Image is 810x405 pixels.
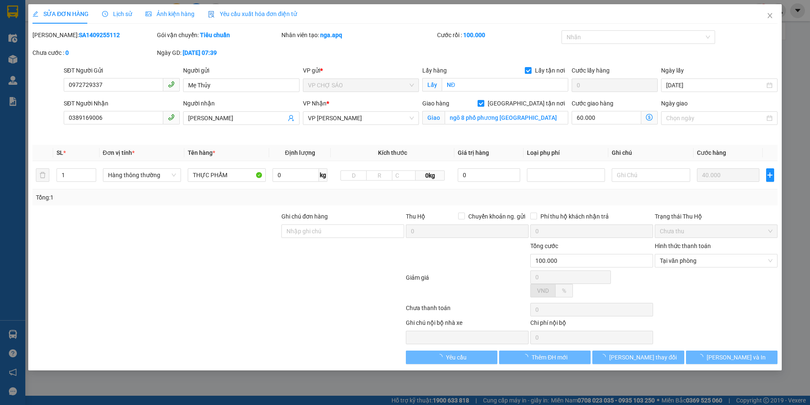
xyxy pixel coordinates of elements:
[660,225,772,238] span: Chưa thu
[465,212,529,221] span: Chuyển khoản ng. gửi
[572,111,641,124] input: Cước giao hàng
[660,254,772,267] span: Tại văn phòng
[36,168,49,182] button: delete
[416,170,444,181] span: 0kg
[572,78,658,92] input: Cước lấy hàng
[32,11,89,17] span: SỬA ĐƠN HÀNG
[530,243,558,249] span: Tổng cước
[530,318,653,331] div: Chi phí nội bộ
[146,11,194,17] span: Ảnh kiện hàng
[103,149,135,156] span: Đơn vị tính
[157,30,280,40] div: Gói vận chuyển:
[445,111,568,124] input: Giao tận nơi
[524,145,608,161] th: Loại phụ phí
[392,170,416,181] input: C
[188,168,266,182] input: VD: Bàn, Ghế
[303,100,327,107] span: VP Nhận
[57,149,63,156] span: SL
[378,149,407,156] span: Kích thước
[281,30,435,40] div: Nhân viên tạo:
[21,7,82,34] strong: CHUYỂN PHÁT NHANH AN PHÚ QUÝ
[537,212,612,221] span: Phí thu hộ khách nhận trả
[36,193,313,202] div: Tổng: 1
[64,99,180,108] div: SĐT Người Nhận
[20,36,83,65] span: [GEOGRAPHIC_DATA], [GEOGRAPHIC_DATA] ↔ [GEOGRAPHIC_DATA]
[522,354,532,360] span: loading
[655,212,778,221] div: Trạng thái Thu Hộ
[168,114,175,121] span: phone
[686,351,778,364] button: [PERSON_NAME] và In
[697,168,760,182] input: 0
[422,111,445,124] span: Giao
[188,149,215,156] span: Tên hàng
[32,30,155,40] div: [PERSON_NAME]:
[572,67,610,74] label: Cước lấy hàng
[183,49,217,56] b: [DATE] 07:39
[666,113,764,123] input: Ngày giao
[281,213,328,220] label: Ghi chú đơn hàng
[707,353,766,362] span: [PERSON_NAME] và In
[183,66,299,75] div: Người gửi
[767,172,774,178] span: plus
[437,354,446,360] span: loading
[366,170,392,181] input: R
[340,170,367,181] input: D
[281,224,404,238] input: Ghi chú đơn hàng
[285,149,315,156] span: Định lượng
[102,11,108,17] span: clock-circle
[666,81,764,90] input: Ngày lấy
[422,100,449,107] span: Giao hàng
[200,32,230,38] b: Tiêu chuẩn
[766,168,774,182] button: plus
[32,48,155,57] div: Chưa cước :
[697,149,726,156] span: Cước hàng
[442,78,568,92] input: Lấy tận nơi
[183,99,299,108] div: Người nhận
[108,169,176,181] span: Hàng thông thường
[32,11,38,17] span: edit
[767,12,773,19] span: close
[758,4,782,28] button: Close
[422,78,442,92] span: Lấy
[64,66,180,75] div: SĐT Người Gửi
[157,48,280,57] div: Ngày GD:
[484,99,568,108] span: [GEOGRAPHIC_DATA] tận nơi
[600,354,609,360] span: loading
[308,112,414,124] span: VP NGỌC HỒI
[592,351,684,364] button: [PERSON_NAME] thay đổi
[446,353,467,362] span: Yêu cầu
[406,213,425,220] span: Thu Hộ
[661,67,684,74] label: Ngày lấy
[288,115,294,121] span: user-add
[406,351,497,364] button: Yêu cầu
[405,303,529,318] div: Chưa thanh toán
[208,11,297,17] span: Yêu cầu xuất hóa đơn điện tử
[537,287,549,294] span: VND
[422,67,447,74] span: Lấy hàng
[646,114,653,121] span: dollar-circle
[168,81,175,88] span: phone
[437,30,560,40] div: Cước rồi :
[458,149,489,156] span: Giá trị hàng
[612,168,690,182] input: Ghi Chú
[608,145,693,161] th: Ghi chú
[697,354,707,360] span: loading
[4,46,18,87] img: logo
[562,287,566,294] span: %
[146,11,151,17] span: picture
[308,79,414,92] span: VP CHỢ SÁO
[405,273,529,301] div: Giảm giá
[572,100,613,107] label: Cước giao hàng
[208,11,215,18] img: icon
[499,351,591,364] button: Thêm ĐH mới
[303,66,419,75] div: VP gửi
[532,66,568,75] span: Lấy tận nơi
[320,32,342,38] b: nga.apq
[661,100,688,107] label: Ngày giao
[65,49,69,56] b: 0
[319,168,327,182] span: kg
[406,318,529,331] div: Ghi chú nội bộ nhà xe
[532,353,567,362] span: Thêm ĐH mới
[655,243,711,249] label: Hình thức thanh toán
[79,32,120,38] b: SA1409255112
